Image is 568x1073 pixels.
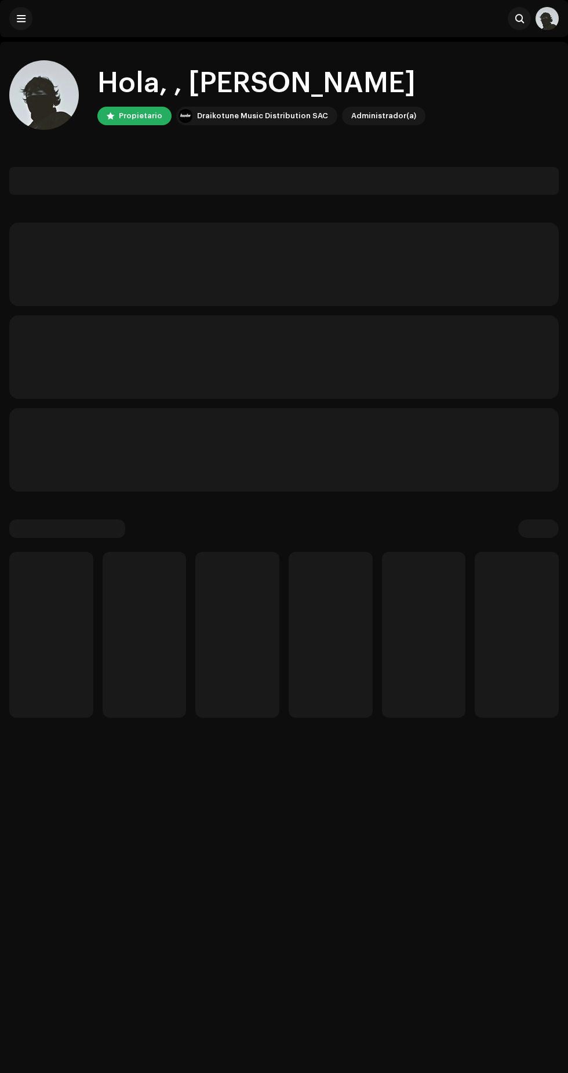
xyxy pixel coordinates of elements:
[97,65,425,102] div: Hola, , [PERSON_NAME]
[197,109,328,123] div: Draikotune Music Distribution SAC
[9,60,79,130] img: ed756c74-01e9-49c0-965c-4396312ad3c3
[351,109,416,123] div: Administrador(a)
[536,7,559,30] img: ed756c74-01e9-49c0-965c-4396312ad3c3
[119,109,162,123] div: Propietario
[179,109,192,123] img: 10370c6a-d0e2-4592-b8a2-38f444b0ca44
